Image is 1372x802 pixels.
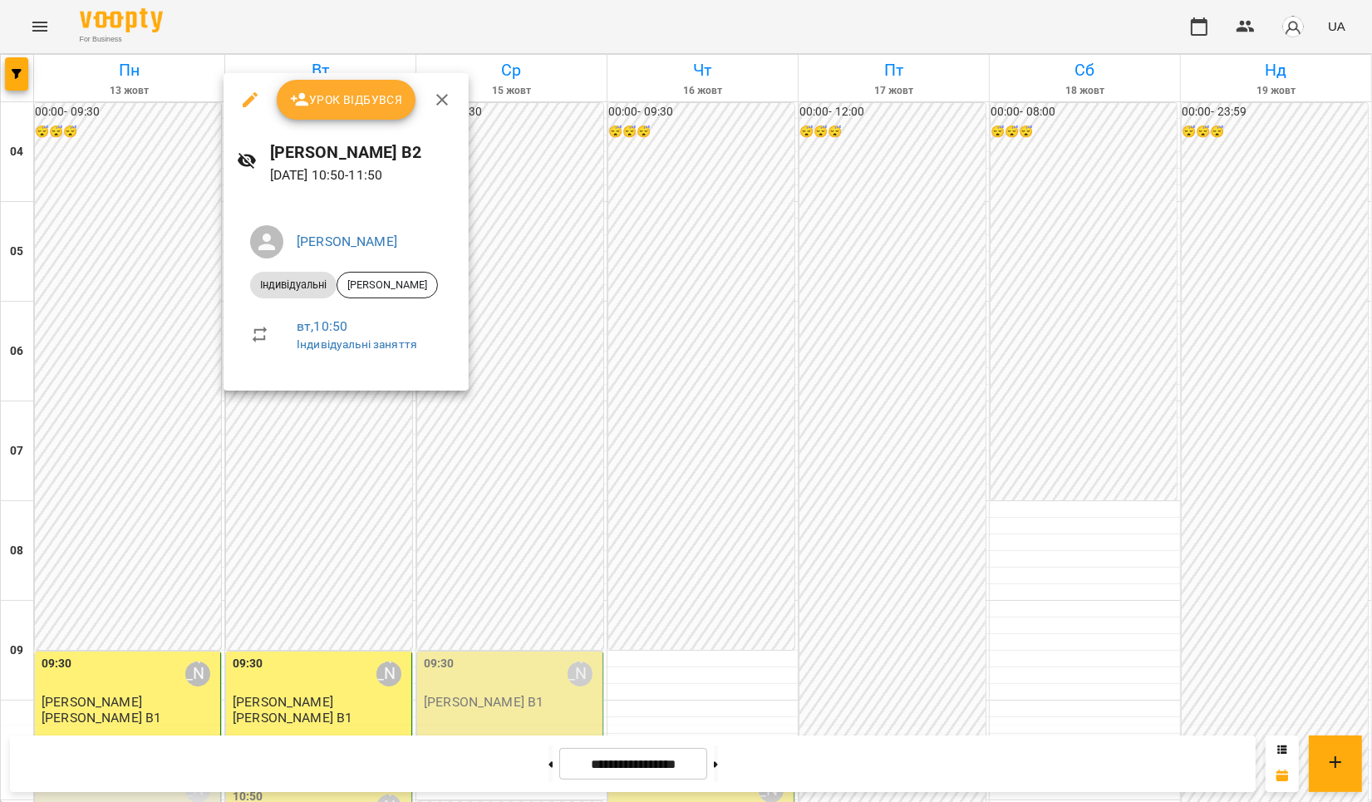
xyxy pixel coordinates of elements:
span: Урок відбувся [290,90,403,110]
div: [PERSON_NAME] [337,272,438,298]
a: [PERSON_NAME] [297,234,397,249]
span: Індивідуальні [250,278,337,293]
span: [PERSON_NAME] [337,278,437,293]
a: вт , 10:50 [297,318,347,334]
p: [DATE] 10:50 - 11:50 [270,165,455,185]
h6: [PERSON_NAME] В2 [270,140,455,165]
button: Урок відбувся [277,80,416,120]
a: Індивідуальні заняття [297,337,417,351]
